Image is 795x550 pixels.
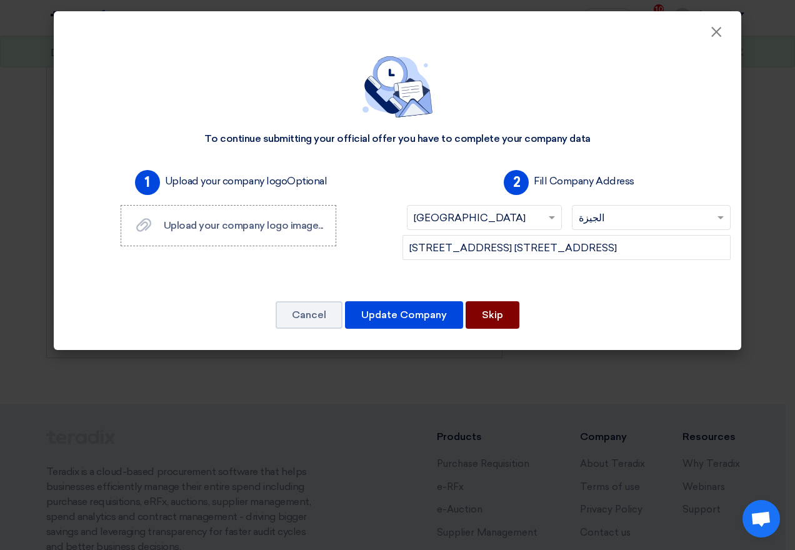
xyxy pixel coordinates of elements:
[345,301,463,329] button: Update Company
[742,500,780,537] a: Open chat
[402,235,731,260] input: Add company main address
[466,301,519,329] button: Skip
[710,22,722,47] span: ×
[504,170,529,195] span: 2
[204,132,590,146] div: To continue submitting your official offer you have to complete your company data
[362,56,432,117] img: empty_state_contact.svg
[534,174,634,189] label: Fill Company Address
[164,219,323,231] span: Upload your company logo image...
[276,301,342,329] button: Cancel
[165,174,327,189] label: Upload your company logo
[700,20,732,45] button: Close
[287,175,327,187] span: Optional
[135,170,160,195] span: 1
